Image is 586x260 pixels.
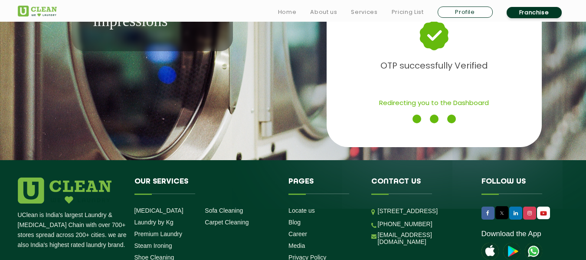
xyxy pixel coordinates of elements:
[378,206,468,216] p: [STREET_ADDRESS]
[288,207,315,214] a: Locate us
[346,95,522,110] p: Redirecting you to the Dashboard
[288,230,307,237] a: Career
[481,178,558,194] h4: Follow us
[18,178,111,204] img: logo.png
[351,7,377,17] a: Services
[310,7,337,17] a: About us
[371,178,468,194] h4: Contact us
[288,242,305,249] a: Media
[380,59,488,72] b: OTP successfully Verified
[392,7,424,17] a: Pricing List
[134,178,276,194] h4: Our Services
[481,243,499,260] img: apple-icon.png
[205,207,243,214] a: Sofa Cleaning
[18,6,57,16] img: UClean Laundry and Dry Cleaning
[438,7,493,18] a: Profile
[278,7,297,17] a: Home
[507,7,562,18] a: Franchise
[288,219,301,226] a: Blog
[503,243,521,260] img: playstoreicon.png
[134,242,172,249] a: Steam Ironing
[205,219,249,226] a: Carpet Cleaning
[378,221,432,227] a: [PHONE_NUMBER]
[378,231,468,245] a: [EMAIL_ADDRESS][DOMAIN_NAME]
[419,20,449,51] img: success
[18,210,128,250] p: UClean is India's largest Laundry & [MEDICAL_DATA] Chain with over 700+ stores spread across 200+...
[134,230,183,237] a: Premium Laundry
[538,209,549,218] img: UClean Laundry and Dry Cleaning
[481,230,541,238] a: Download the App
[288,178,358,194] h4: Pages
[134,207,183,214] a: [MEDICAL_DATA]
[525,243,542,260] img: UClean Laundry and Dry Cleaning
[134,219,174,226] a: Laundry by Kg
